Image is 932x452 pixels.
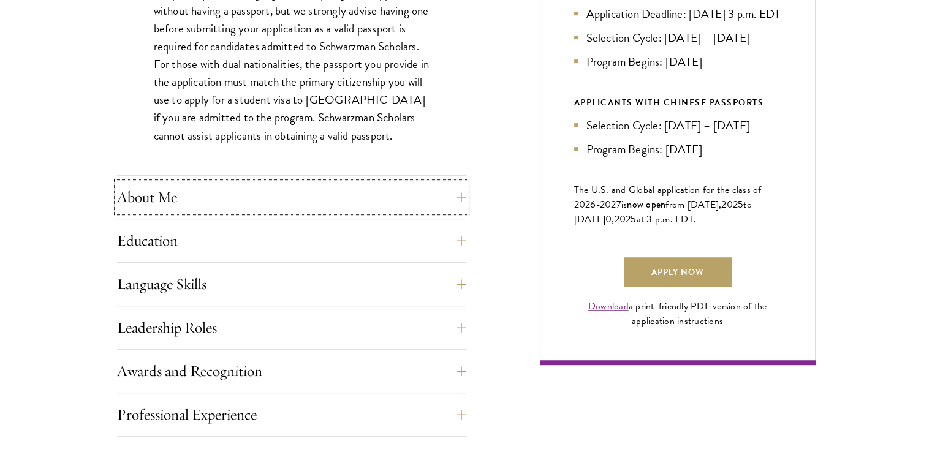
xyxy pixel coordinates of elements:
[615,212,631,227] span: 202
[574,140,781,158] li: Program Begins: [DATE]
[588,299,629,314] a: Download
[574,116,781,134] li: Selection Cycle: [DATE] – [DATE]
[117,269,466,299] button: Language Skills
[721,197,738,212] span: 202
[616,197,621,212] span: 7
[574,29,781,47] li: Selection Cycle: [DATE] – [DATE]
[117,313,466,342] button: Leadership Roles
[637,212,697,227] span: at 3 p.m. EDT.
[117,183,466,212] button: About Me
[605,212,612,227] span: 0
[574,197,752,227] span: to [DATE]
[117,226,466,255] button: Education
[621,197,627,212] span: is
[596,197,616,212] span: -202
[665,197,721,212] span: from [DATE],
[117,356,466,386] button: Awards and Recognition
[738,197,743,212] span: 5
[624,257,732,287] a: Apply Now
[574,53,781,70] li: Program Begins: [DATE]
[574,299,781,328] div: a print-friendly PDF version of the application instructions
[627,197,665,211] span: now open
[612,212,614,227] span: ,
[117,400,466,429] button: Professional Experience
[590,197,596,212] span: 6
[574,5,781,23] li: Application Deadline: [DATE] 3 p.m. EDT
[574,95,781,110] div: APPLICANTS WITH CHINESE PASSPORTS
[574,183,762,212] span: The U.S. and Global application for the class of 202
[631,212,636,227] span: 5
